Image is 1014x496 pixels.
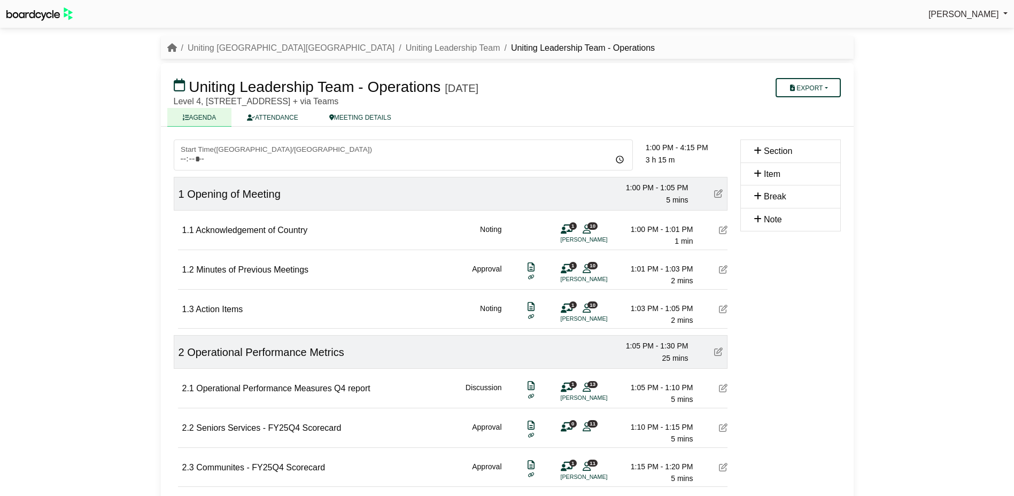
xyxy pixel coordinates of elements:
[618,303,693,314] div: 1:03 PM - 1:05 PM
[561,472,641,482] li: [PERSON_NAME]
[671,316,693,324] span: 2 mins
[618,263,693,275] div: 1:01 PM - 1:03 PM
[167,41,655,55] nav: breadcrumb
[587,262,598,269] span: 10
[646,142,727,153] div: 1:00 PM - 4:15 PM
[472,461,501,485] div: Approval
[569,301,577,308] span: 1
[167,108,232,127] a: AGENDA
[569,222,577,229] span: 1
[569,381,577,388] span: 1
[480,303,501,327] div: Noting
[196,423,341,432] span: Seniors Services - FY25Q4 Scorecard
[618,461,693,472] div: 1:15 PM - 1:20 PM
[472,421,501,445] div: Approval
[179,188,184,200] span: 1
[764,215,782,224] span: Note
[561,275,641,284] li: [PERSON_NAME]
[764,169,780,179] span: Item
[472,263,501,287] div: Approval
[569,460,577,467] span: 1
[675,237,693,245] span: 1 min
[314,108,407,127] a: MEETING DETAILS
[196,226,307,235] span: Acknowledgement of Country
[614,340,688,352] div: 1:05 PM - 1:30 PM
[587,381,598,388] span: 13
[182,265,194,274] span: 1.2
[618,223,693,235] div: 1:00 PM - 1:01 PM
[666,196,688,204] span: 5 mins
[662,354,688,362] span: 25 mins
[618,421,693,433] div: 1:10 PM - 1:15 PM
[671,395,693,404] span: 5 mins
[406,43,500,52] a: Uniting Leadership Team
[480,223,501,247] div: Noting
[174,97,339,106] span: Level 4, [STREET_ADDRESS] + via Teams
[196,463,325,472] span: Communites - FY25Q4 Scorecard
[561,235,641,244] li: [PERSON_NAME]
[587,420,598,427] span: 11
[569,262,577,269] span: 1
[587,222,598,229] span: 10
[182,423,194,432] span: 2.2
[614,182,688,193] div: 1:00 PM - 1:05 PM
[182,463,194,472] span: 2.3
[196,384,370,393] span: Operational Performance Measures Q4 report
[500,41,655,55] li: Uniting Leadership Team - Operations
[196,305,243,314] span: Action Items
[466,382,502,406] div: Discussion
[671,276,693,285] span: 2 mins
[187,188,281,200] span: Opening of Meeting
[189,79,440,95] span: Uniting Leadership Team - Operations
[182,305,194,314] span: 1.3
[618,382,693,393] div: 1:05 PM - 1:10 PM
[587,460,598,467] span: 11
[187,346,344,358] span: Operational Performance Metrics
[646,156,675,164] span: 3 h 15 m
[445,82,478,95] div: [DATE]
[561,314,641,323] li: [PERSON_NAME]
[231,108,313,127] a: ATTENDANCE
[671,435,693,443] span: 5 mins
[671,474,693,483] span: 5 mins
[928,7,1008,21] a: [PERSON_NAME]
[179,346,184,358] span: 2
[569,420,577,427] span: 0
[928,10,999,19] span: [PERSON_NAME]
[188,43,394,52] a: Uniting [GEOGRAPHIC_DATA][GEOGRAPHIC_DATA]
[6,7,73,21] img: BoardcycleBlackGreen-aaafeed430059cb809a45853b8cf6d952af9d84e6e89e1f1685b34bfd5cb7d64.svg
[587,301,598,308] span: 10
[182,226,194,235] span: 1.1
[182,384,194,393] span: 2.1
[196,265,308,274] span: Minutes of Previous Meetings
[776,78,840,97] button: Export
[764,146,792,156] span: Section
[764,192,786,201] span: Break
[561,393,641,402] li: [PERSON_NAME]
